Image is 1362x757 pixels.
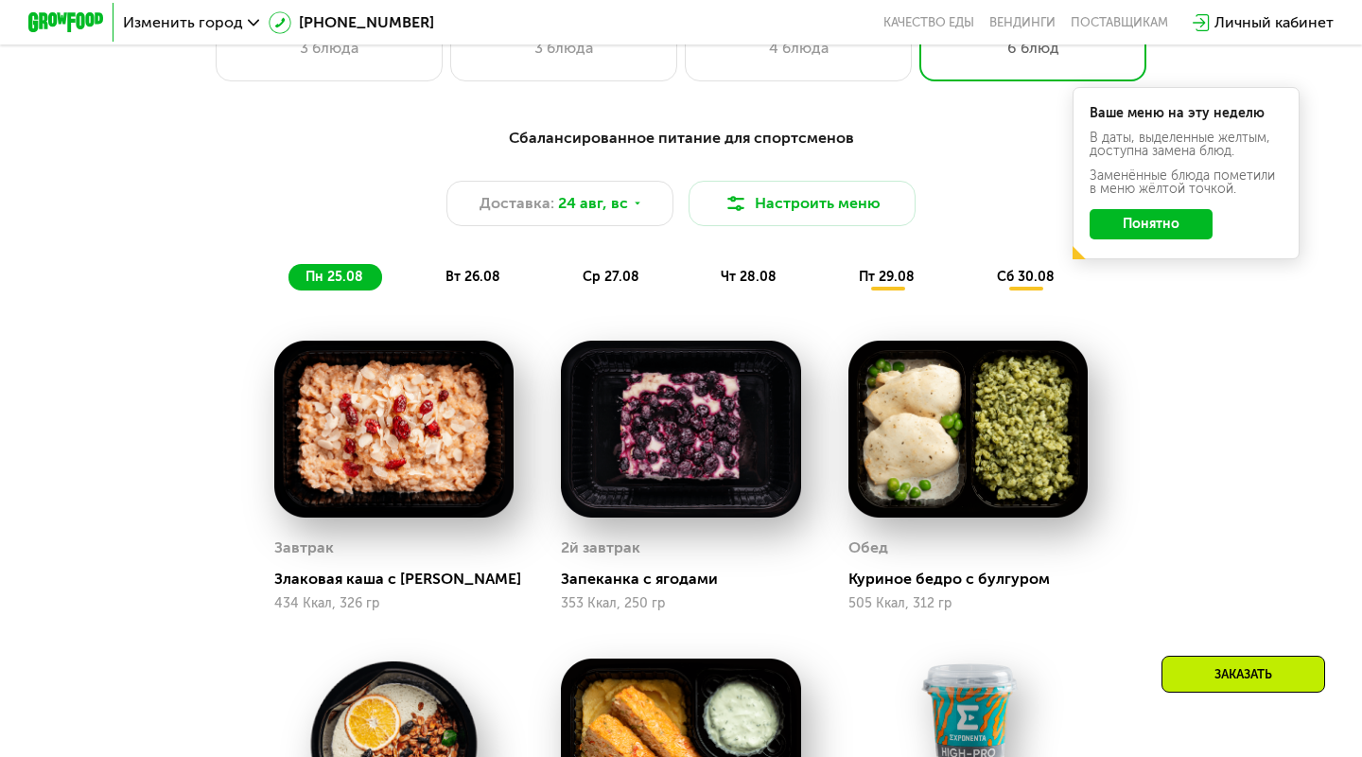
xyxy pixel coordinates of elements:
div: 3 блюда [236,37,423,60]
div: Личный кабинет [1214,11,1334,34]
div: Сбалансированное питание для спортсменов [121,127,1241,150]
div: Куриное бедро с булгуром [848,570,1103,589]
div: 6 блюд [939,37,1126,60]
a: Качество еды [883,15,974,30]
span: ср 27.08 [583,269,639,285]
div: 4 блюда [705,37,892,60]
div: Ваше меню на эту неделю [1090,107,1283,120]
a: [PHONE_NUMBER] [269,11,434,34]
span: пт 29.08 [859,269,915,285]
span: Доставка: [480,192,554,215]
div: Запеканка с ягодами [561,570,815,589]
span: чт 28.08 [721,269,777,285]
div: 505 Ккал, 312 гр [848,596,1088,611]
div: поставщикам [1071,15,1168,30]
button: Понятно [1090,209,1213,239]
div: Злаковая каша с [PERSON_NAME] [274,570,529,589]
div: Заменённые блюда пометили в меню жёлтой точкой. [1090,169,1283,196]
div: Обед [848,534,888,562]
div: Завтрак [274,534,334,562]
span: пн 25.08 [306,269,363,285]
a: Вендинги [989,15,1056,30]
span: сб 30.08 [997,269,1055,285]
button: Настроить меню [689,181,916,226]
div: 353 Ккал, 250 гр [561,596,800,611]
span: 24 авг, вс [558,192,628,215]
div: В даты, выделенные желтым, доступна замена блюд. [1090,132,1283,158]
span: вт 26.08 [445,269,500,285]
div: 3 блюда [470,37,657,60]
span: Изменить город [123,15,243,30]
div: Заказать [1161,656,1325,693]
div: 434 Ккал, 326 гр [274,596,514,611]
div: 2й завтрак [561,534,640,562]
